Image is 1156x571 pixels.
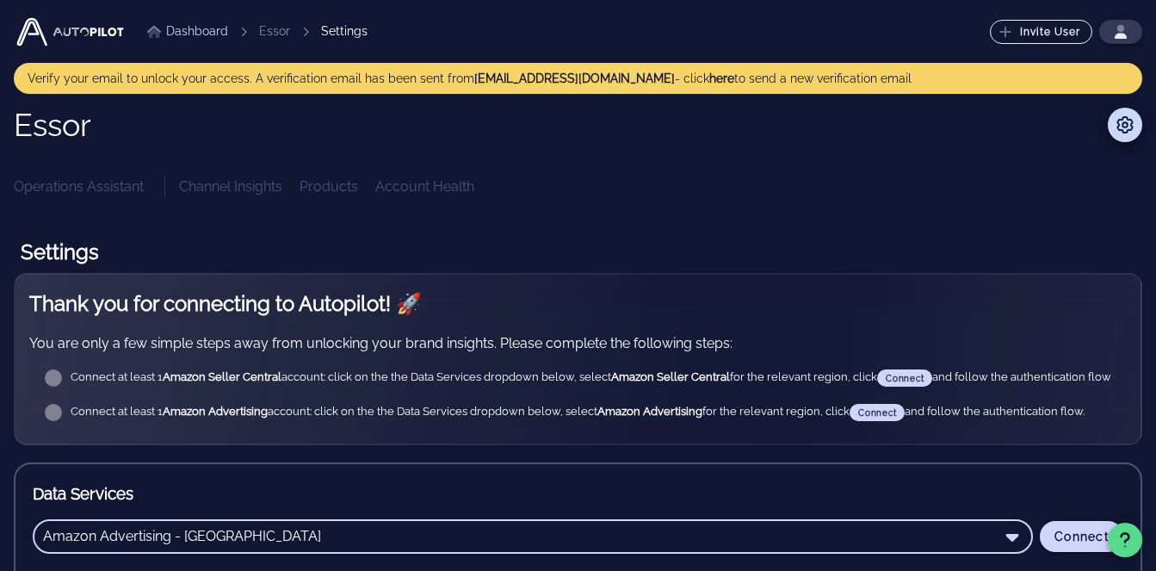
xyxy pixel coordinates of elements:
input: Search Data Service [43,523,998,550]
strong: Amazon Advertising [163,405,268,418]
h1: Essor [14,108,91,142]
p: You are only a few simple steps away from unlocking your brand insights. Please complete the foll... [29,333,1127,354]
button: here [709,70,734,87]
div: Verify your email to unlock your access. A verification email has been sent from - click to send ... [28,70,1128,87]
img: Autopilot [14,15,127,49]
a: Dashboard [147,22,228,40]
span: Connect [1054,530,1110,543]
h3: Data Services [33,481,1123,506]
div: Connect at least 1 account: click on the the Data Services dropdown below, select for the relevan... [71,369,1113,387]
div: Settings [321,22,368,40]
h1: Settings [14,232,1142,273]
strong: [EMAIL_ADDRESS][DOMAIN_NAME] [474,71,675,85]
strong: Amazon Seller Central [163,370,281,383]
h2: Thank you for connecting to Autopilot! 🚀 [29,289,1127,320]
strong: Amazon Advertising [597,405,702,418]
div: Connect at least 1 account: click on the the Data Services dropdown below, select for the relevan... [71,404,1113,421]
button: Connect [1040,521,1123,552]
strong: Amazon Seller Central [611,370,730,383]
button: Support [1108,523,1142,557]
button: Invite User [990,20,1092,44]
span: Invite User [1002,25,1081,39]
